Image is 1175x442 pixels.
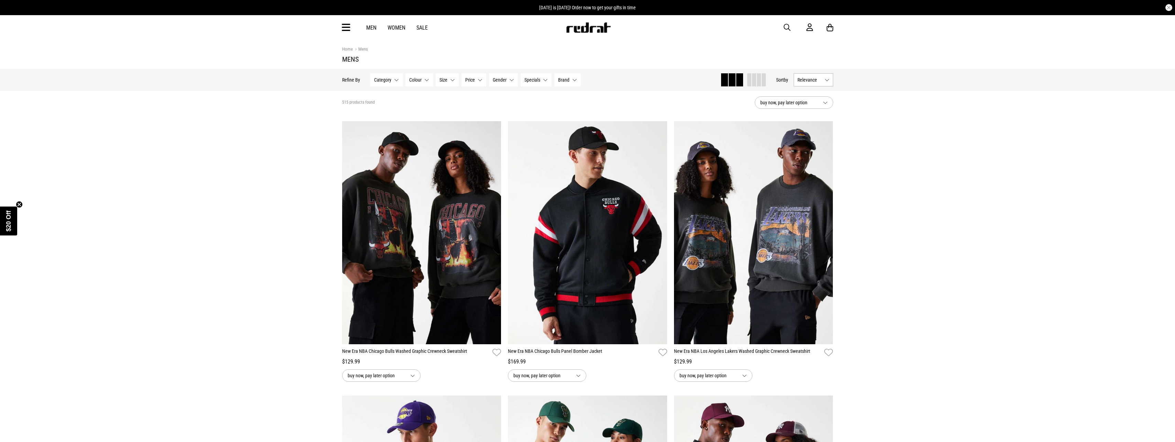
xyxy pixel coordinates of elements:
div: $129.99 [674,358,833,366]
a: Sale [416,24,428,31]
p: Refine By [342,77,360,83]
button: Category [370,73,403,86]
span: Gender [493,77,507,83]
span: $20 Off [5,210,12,231]
span: buy now, pay later option [760,98,817,107]
span: 515 products found [342,100,375,105]
span: by [784,77,788,83]
span: Relevance [797,77,822,83]
button: Brand [554,73,581,86]
span: [DATE] is [DATE]! Order now to get your gifts in time [539,5,636,10]
button: buy now, pay later option [755,96,833,109]
button: buy now, pay later option [674,369,752,382]
button: Gender [489,73,518,86]
a: Home [342,46,353,52]
span: Size [439,77,447,83]
a: New Era NBA Los Angeles Lakers Washed Graphic Crewneck Sweatshirt [674,348,822,358]
a: Mens [353,46,368,53]
span: buy now, pay later option [679,371,737,380]
button: Size [436,73,459,86]
img: New Era Nba Chicago Bulls Panel Bomber Jacket in Black [508,121,667,344]
div: $129.99 [342,358,501,366]
button: Specials [521,73,552,86]
a: New Era NBA Chicago Bulls Washed Graphic Crewneck Sweatshirt [342,348,490,358]
a: Women [388,24,405,31]
button: Sortby [776,76,788,84]
button: Colour [405,73,433,86]
span: Specials [524,77,540,83]
span: buy now, pay later option [348,371,405,380]
img: New Era Nba Chicago Bulls Washed Graphic Crewneck Sweatshirt in Black [342,121,501,344]
span: Colour [409,77,422,83]
span: Price [465,77,475,83]
img: Redrat logo [566,22,611,33]
img: New Era Nba Los Angeles Lakers Washed Graphic Crewneck Sweatshirt in Black [674,121,833,344]
button: Price [461,73,486,86]
button: buy now, pay later option [508,369,586,382]
button: Close teaser [16,201,23,208]
div: $169.99 [508,358,667,366]
a: New Era NBA Chicago Bulls Panel Bomber Jacket [508,348,656,358]
h1: Mens [342,55,833,63]
button: buy now, pay later option [342,369,421,382]
a: Men [366,24,377,31]
span: Brand [558,77,569,83]
span: Category [374,77,391,83]
button: Relevance [794,73,833,86]
span: buy now, pay later option [513,371,570,380]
